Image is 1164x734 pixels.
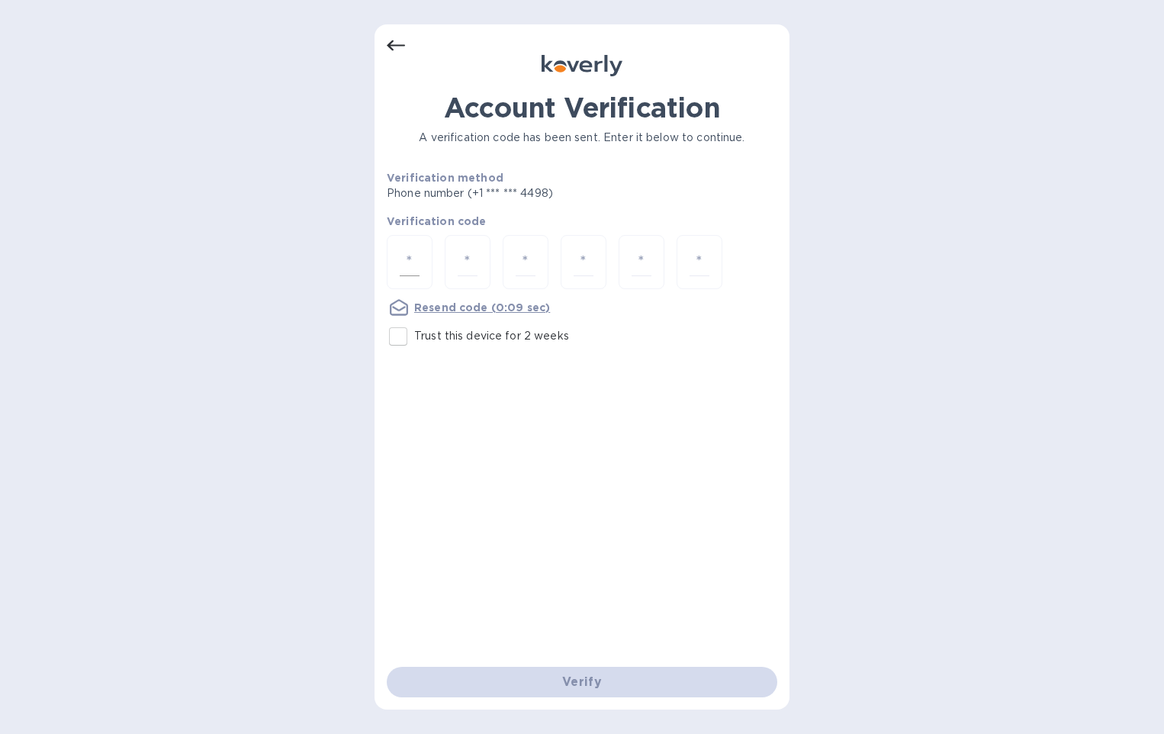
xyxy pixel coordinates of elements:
p: A verification code has been sent. Enter it below to continue. [387,130,777,146]
p: Trust this device for 2 weeks [414,328,569,344]
p: Phone number (+1 *** *** 4498) [387,185,670,201]
u: Resend code (0:09 sec) [414,301,550,314]
h1: Account Verification [387,92,777,124]
p: Verification code [387,214,777,229]
b: Verification method [387,172,503,184]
